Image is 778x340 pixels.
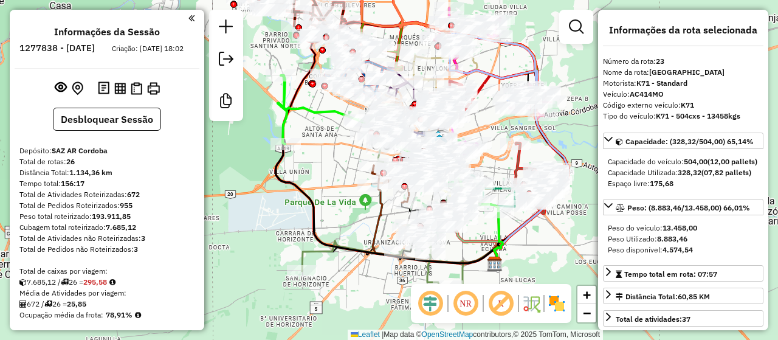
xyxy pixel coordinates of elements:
div: Veículo: [603,89,763,100]
a: Tempo total em rota: 07:57 [603,265,763,282]
span: Ocultar NR [451,289,480,318]
div: Capacidade Utilizada: [608,167,759,178]
div: Tipo do veículo: [603,111,763,122]
h4: Informações da Sessão [54,26,160,38]
img: Exibir/Ocultar setores [547,294,566,313]
span: Total de atividades: [616,314,690,324]
a: Distância Total:60,85 KM [603,288,763,304]
i: Total de rotas [61,279,69,286]
span: 60,85 KM [678,292,710,301]
i: Total de rotas [44,300,52,308]
img: SAZ AR Cordoba [487,256,503,272]
i: Total de Atividades [19,300,27,308]
strong: K71 [681,100,694,109]
div: Distância Total: [616,291,710,302]
div: Atividade não roteirizada - Mati Valle [421,137,452,149]
h6: 1277838 - [DATE] [19,43,95,54]
div: Distância Total: [19,167,194,178]
img: Fluxo de ruas [522,294,541,313]
strong: 672 [127,190,140,199]
strong: 295,58 [83,277,107,286]
span: Ocultar deslocamento [416,289,445,318]
strong: (12,00 pallets) [707,157,757,166]
strong: K71 - Standard [636,78,687,88]
a: OpenStreetMap [422,330,473,339]
div: Total de rotas: [19,156,194,167]
div: Tempo total: [19,178,194,189]
div: 7.685,12 / 26 = [19,277,194,288]
div: Depósito: [19,145,194,156]
strong: 504,00 [684,157,707,166]
div: Atividade não roteirizada - tomas barseghian [345,116,375,128]
strong: 1.134,36 km [69,168,112,177]
strong: 13.458,00 [663,223,697,232]
strong: 37 [682,314,690,324]
div: Nome da rota: [603,67,763,78]
div: Código externo veículo: [603,100,763,111]
a: Capacidade: (328,32/504,00) 65,14% [603,133,763,149]
a: Exibir filtros [564,15,588,39]
div: Número da rota: [603,56,763,67]
strong: [GEOGRAPHIC_DATA] [649,68,725,77]
strong: 4.574,54 [663,245,693,254]
button: Visualizar Romaneio [128,80,145,97]
a: Nova sessão e pesquisa [214,15,238,42]
strong: 193.911,85 [92,212,131,221]
button: Centralizar mapa no depósito ou ponto de apoio [69,79,86,98]
span: − [583,305,591,321]
div: Peso Utilizado: [608,234,759,245]
div: Total de Pedidos não Roteirizados: [19,244,194,255]
strong: 23 [656,57,664,66]
strong: 7.685,12 [106,223,136,232]
strong: 25,85 [67,299,86,308]
div: Total de Pedidos Roteirizados: [19,200,194,211]
strong: 78,91% [106,310,133,319]
strong: 328,32 [678,168,701,177]
i: Meta Caixas/viagem: 325,98 Diferença: -30,40 [109,279,115,286]
button: Imprimir Rotas [145,80,162,97]
span: + [583,287,591,302]
div: Peso: (8.883,46/13.458,00) 66,01% [603,218,763,260]
div: Map data © contributors,© 2025 TomTom, Microsoft [348,330,603,340]
div: Total de Atividades Roteirizadas: [19,189,194,200]
div: Peso total roteirizado: [19,211,194,222]
div: Capacidade: (328,32/504,00) 65,14% [603,151,763,194]
a: Leaflet [351,330,380,339]
a: Total de atividades:37 [603,310,763,327]
a: Criar modelo [214,89,238,116]
span: | [382,330,384,339]
button: Desbloquear Sessão [53,108,161,131]
strong: 175,68 [650,179,673,188]
button: Exibir sessão original [52,78,69,98]
div: Atividade não roteirizada - Ricardo Giglioli [447,147,478,159]
div: Criação: [DATE] 18:02 [107,43,188,54]
a: Peso: (8.883,46/13.458,00) 66,01% [603,199,763,215]
div: Total de caixas por viagem: [19,266,194,277]
strong: K71 - 504cxs - 13458kgs [656,111,740,120]
div: Total de Atividades não Roteirizadas: [19,233,194,244]
em: Média calculada utilizando a maior ocupação (%Peso ou %Cubagem) de cada rota da sessão. Rotas cro... [135,311,141,319]
img: UDC Cordoba [430,130,446,146]
div: Capacidade do veículo: [608,156,759,167]
strong: 3 [134,245,138,254]
div: Motorista: [603,78,763,89]
span: Capacidade: (328,32/504,00) 65,14% [625,137,754,146]
strong: SAZ AR Cordoba [52,146,108,155]
span: Exibir rótulo [486,289,515,318]
strong: 955 [120,201,133,210]
strong: (07,82 pallets) [701,168,751,177]
button: Visualizar relatório de Roteirização [112,80,128,96]
strong: 156:17 [61,179,84,188]
div: Espaço livre: [608,178,759,189]
span: Peso: (8.883,46/13.458,00) 66,01% [627,203,750,212]
a: Exportar sessão [214,47,238,74]
a: Zoom in [577,286,596,304]
button: Logs desbloquear sessão [95,79,112,98]
img: UDC - Córdoba [432,134,447,150]
span: Peso do veículo: [608,223,697,232]
strong: 8.883,46 [657,234,687,243]
span: Tempo total em rota: 07:57 [624,269,717,279]
strong: 3 [141,234,145,243]
a: Zoom out [577,304,596,322]
h4: Informações da rota selecionada [603,24,763,36]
